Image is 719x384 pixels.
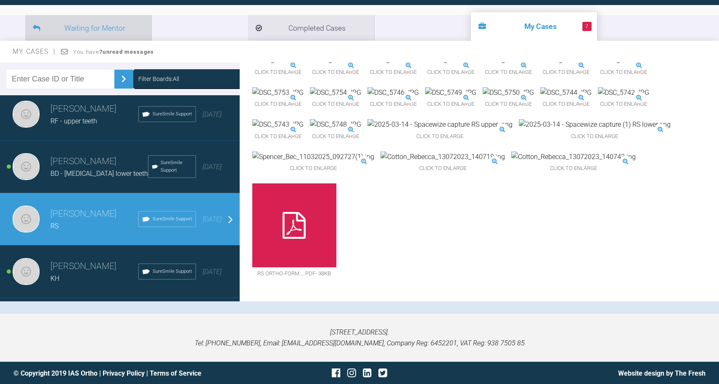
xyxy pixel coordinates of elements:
span: Click to enlarge [425,66,476,79]
span: KH [50,274,59,282]
span: Click to enlarge [310,130,361,143]
span: Click to enlarge [483,98,534,111]
span: Click to enlarge [252,130,304,143]
span: [DATE] [203,163,222,171]
span: Click to enlarge [310,66,361,79]
img: Rupen Patel [13,258,40,285]
span: SureSmile Support [153,110,192,118]
span: SureSmile Support [161,159,192,174]
span: Click to enlarge [367,66,419,79]
span: [DATE] [203,110,222,118]
li: Completed Cases [248,15,374,41]
li: My Cases [471,12,597,41]
img: Cotton_Rebecca_13072023_140718.jpg [381,152,505,162]
a: Privacy Policy [103,369,145,377]
div: Filter Boards: All [138,74,179,84]
input: Enter Case ID or Title [7,70,114,89]
span: You have [73,49,154,55]
img: DSC_5748.JPG [310,119,361,130]
span: 7 [582,22,592,31]
span: BD - [MEDICAL_DATA] lower teeth [50,170,148,178]
strong: 7 unread messages [99,49,154,55]
h3: [PERSON_NAME] [50,102,138,116]
span: Click to enlarge [252,98,304,111]
img: 2025-03-14 - Spacewize capture RS upper .png [367,119,513,130]
img: DSC_5753.JPG [252,87,304,98]
img: Spencer_Bec_11032025_092727(1).jpg [252,152,374,162]
h3: [PERSON_NAME] [50,154,148,169]
span: Click to enlarge [598,98,649,111]
img: DSC_5750.JPG [483,87,534,98]
img: Cotton_Rebecca_13072023_140743.jpg [511,152,636,162]
img: DSC_5754.JPG [310,87,361,98]
img: DSC_5746.JPG [367,87,419,98]
span: Click to enlarge [310,98,361,111]
img: Rupen Patel [13,101,40,128]
span: Click to enlarge [367,130,513,143]
a: Terms of Service [150,369,201,377]
span: My Cases [13,47,56,55]
span: SureSmile Support [153,215,192,223]
span: Click to enlarge [252,162,374,175]
span: RF - upper teeth [50,117,97,125]
img: 2025-03-14 - Spacewize capture (1) RS lower.png [519,119,671,130]
img: DSC_5742.JPG [598,87,649,98]
span: Click to enlarge [540,98,592,111]
a: Website design by The Fresh [618,369,706,377]
span: Click to enlarge [519,130,671,143]
h3: [PERSON_NAME] [50,259,138,274]
li: Waiting for Mentor [25,15,151,41]
span: Click to enlarge [598,66,649,79]
span: RS ortho-form.….pdf - 38KB [252,267,336,280]
div: © Copyright 2019 IAS Ortho | | [13,368,244,379]
img: DSC_5744.JPG [540,87,592,98]
img: DSC_5749.JPG [425,87,476,98]
span: [DATE] [203,268,222,276]
span: Click to enlarge [511,162,636,175]
span: Click to enlarge [540,66,592,79]
span: Click to enlarge [425,98,476,111]
img: chevronRight.28bd32b0.svg [117,72,130,86]
p: [STREET_ADDRESS]. Tel: [PHONE_NUMBER], Email: [EMAIL_ADDRESS][DOMAIN_NAME], Company Reg: 6452201,... [13,327,706,348]
span: Click to enlarge [252,66,304,79]
span: [DATE] [203,215,222,223]
img: Rupen Patel [13,206,40,232]
h3: [PERSON_NAME] [50,207,138,221]
span: RS [50,222,58,230]
img: DSC_5743.JPG [252,119,304,130]
span: SureSmile Support [153,268,192,275]
span: Click to enlarge [483,66,534,79]
span: Click to enlarge [381,162,505,175]
img: Rupen Patel [13,153,40,180]
span: Click to enlarge [367,98,419,111]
